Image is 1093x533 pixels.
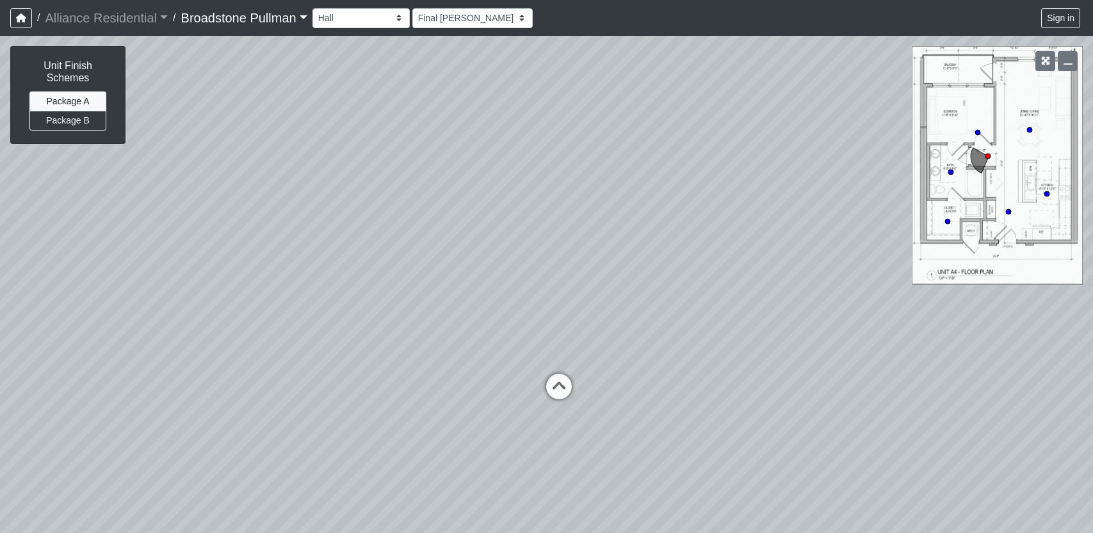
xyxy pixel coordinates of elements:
[32,5,45,31] span: /
[29,91,106,111] button: Package A
[24,60,112,84] h6: Unit Finish Schemes
[29,111,106,131] button: Package B
[45,5,168,31] a: Alliance Residential
[10,507,85,533] iframe: Ybug feedback widget
[1041,8,1080,28] button: Sign in
[168,5,181,31] span: /
[181,5,307,31] a: Broadstone Pullman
